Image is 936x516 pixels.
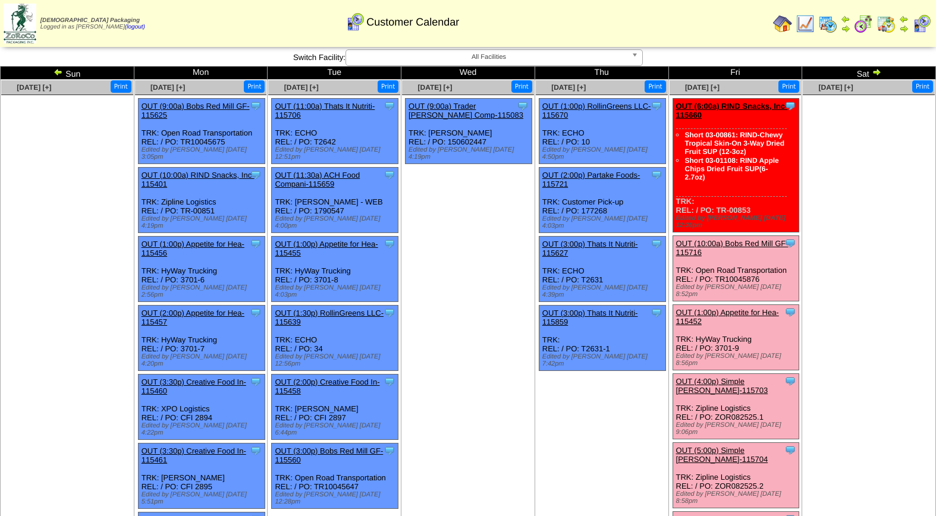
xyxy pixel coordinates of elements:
[378,80,398,93] button: Print
[142,422,265,436] div: Edited by [PERSON_NAME] [DATE] 4:22pm
[784,100,796,112] img: Tooltip
[142,446,246,464] a: OUT (3:30p) Creative Food In-115461
[275,171,360,188] a: OUT (11:30a) ACH Food Compani-115659
[773,14,792,33] img: home.gif
[676,284,799,298] div: Edited by [PERSON_NAME] [DATE] 8:52pm
[268,67,401,80] td: Tue
[673,305,799,370] div: TRK: HyWay Trucking REL: / PO: 3701-9
[651,169,662,181] img: Tooltip
[345,12,365,32] img: calendarcustomer.gif
[778,80,799,93] button: Print
[542,171,640,188] a: OUT (2:00p) Partake Foods-115721
[535,67,668,80] td: Thu
[819,83,853,92] span: [DATE] [+]
[275,422,398,436] div: Edited by [PERSON_NAME] [DATE] 6:44pm
[673,374,799,439] div: TRK: Zipline Logistics REL: / PO: ZOR082525.1
[142,146,265,161] div: Edited by [PERSON_NAME] [DATE] 3:05pm
[275,309,384,326] a: OUT (1:30p) RollinGreens LLC-115639
[685,131,785,156] a: Short 03-00861: RIND-Chewy Tropical Skin-On 3-Way Dried Fruit SUP (12-3oz)
[539,306,665,371] div: TRK: REL: / PO: T2631-1
[517,100,529,112] img: Tooltip
[651,238,662,250] img: Tooltip
[275,491,398,505] div: Edited by [PERSON_NAME] [DATE] 12:28pm
[272,375,398,440] div: TRK: [PERSON_NAME] REL: / PO: CFI 2897
[899,14,909,24] img: arrowleft.gif
[802,67,936,80] td: Sat
[150,83,185,92] a: [DATE] [+]
[275,146,398,161] div: Edited by [PERSON_NAME] [DATE] 12:51pm
[142,102,250,119] a: OUT (9:00a) Bobs Red Mill GF-115625
[250,238,262,250] img: Tooltip
[272,443,398,509] div: TRK: Open Road Transportation REL: / PO: TR10045647
[542,309,638,326] a: OUT (3:00p) Thats It Nutriti-115859
[841,24,850,33] img: arrowright.gif
[142,353,265,367] div: Edited by [PERSON_NAME] [DATE] 4:20pm
[351,50,627,64] span: All Facilities
[668,67,802,80] td: Fri
[676,377,768,395] a: OUT (4:00p) Simple [PERSON_NAME]-115703
[877,14,896,33] img: calendarinout.gif
[138,237,265,302] div: TRK: HyWay Trucking REL: / PO: 3701-6
[138,99,265,164] div: TRK: Open Road Transportation REL: / PO: TR10045675
[250,376,262,388] img: Tooltip
[17,83,51,92] a: [DATE] [+]
[651,100,662,112] img: Tooltip
[272,306,398,371] div: TRK: ECHO REL: / PO: 34
[676,215,799,229] div: Edited by [PERSON_NAME] [DATE] 12:36pm
[542,102,651,119] a: OUT (1:00p) RollinGreens LLC-115670
[4,4,36,43] img: zoroco-logo-small.webp
[134,67,268,80] td: Mon
[676,353,799,367] div: Edited by [PERSON_NAME] [DATE] 8:56pm
[384,307,395,319] img: Tooltip
[673,236,799,301] div: TRK: Open Road Transportation REL: / PO: TR10045876
[854,14,873,33] img: calendarblend.gif
[551,83,586,92] a: [DATE] [+]
[784,306,796,318] img: Tooltip
[272,237,398,302] div: TRK: HyWay Trucking REL: / PO: 3701-8
[138,168,265,233] div: TRK: Zipline Logistics REL: / PO: TR-00851
[384,238,395,250] img: Tooltip
[138,306,265,371] div: TRK: HyWay Trucking REL: / PO: 3701-7
[40,17,140,24] span: [DEMOGRAPHIC_DATA] Packaging
[284,83,319,92] a: [DATE] [+]
[676,490,799,505] div: Edited by [PERSON_NAME] [DATE] 8:58pm
[409,102,523,119] a: OUT (9:00a) Trader [PERSON_NAME] Comp-115083
[384,169,395,181] img: Tooltip
[250,307,262,319] img: Tooltip
[250,100,262,112] img: Tooltip
[417,83,452,92] a: [DATE] [+]
[912,80,933,93] button: Print
[676,308,779,326] a: OUT (1:00p) Appetite for Hea-115452
[673,443,799,508] div: TRK: Zipline Logistics REL: / PO: ZOR082525.2
[406,99,532,164] div: TRK: [PERSON_NAME] REL: / PO: 150602447
[275,284,398,298] div: Edited by [PERSON_NAME] [DATE] 4:03pm
[1,67,134,80] td: Sun
[872,67,881,77] img: arrowright.gif
[685,83,720,92] a: [DATE] [+]
[142,171,255,188] a: OUT (10:00a) RIND Snacks, Inc-115401
[142,377,246,395] a: OUT (3:30p) Creative Food In-115460
[784,444,796,456] img: Tooltip
[409,146,532,161] div: Edited by [PERSON_NAME] [DATE] 4:19pm
[511,80,532,93] button: Print
[138,375,265,440] div: TRK: XPO Logistics REL: / PO: CFI 2894
[542,146,665,161] div: Edited by [PERSON_NAME] [DATE] 4:50pm
[401,67,535,80] td: Wed
[818,14,837,33] img: calendarprod.gif
[272,99,398,164] div: TRK: ECHO REL: / PO: T2642
[138,443,265,509] div: TRK: [PERSON_NAME] REL: / PO: CFI 2895
[784,237,796,249] img: Tooltip
[539,99,665,164] div: TRK: ECHO REL: / PO: 10
[275,215,398,229] div: Edited by [PERSON_NAME] [DATE] 4:00pm
[366,16,459,29] span: Customer Calendar
[275,446,383,464] a: OUT (3:00p) Bobs Red Mill GF-115560
[111,80,131,93] button: Print
[125,24,145,30] a: (logout)
[841,14,850,24] img: arrowleft.gif
[542,284,665,298] div: Edited by [PERSON_NAME] [DATE] 4:39pm
[542,240,638,257] a: OUT (3:00p) Thats It Nutriti-115627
